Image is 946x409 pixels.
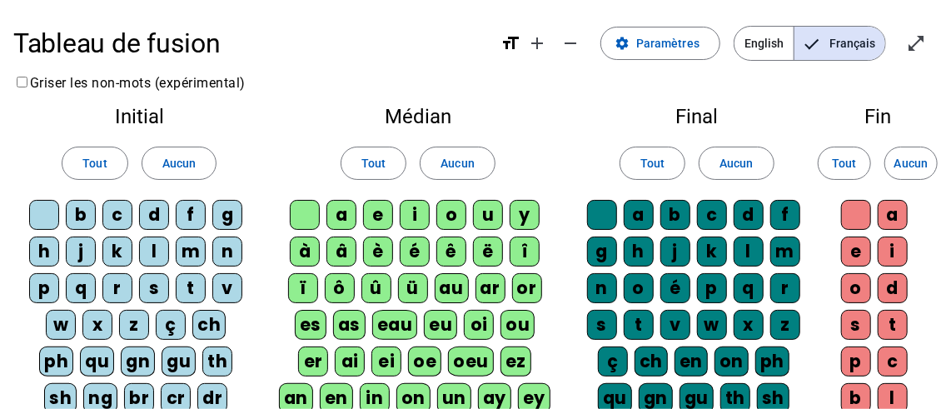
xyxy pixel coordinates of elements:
[436,237,466,267] div: ê
[878,347,908,377] div: c
[598,347,628,377] div: ç
[585,107,809,127] h2: Final
[341,147,406,180] button: Tout
[527,33,547,53] mat-icon: add
[878,200,908,230] div: a
[770,310,800,340] div: z
[734,27,794,60] span: English
[80,347,114,377] div: qu
[361,153,386,173] span: Tout
[335,347,365,377] div: ai
[420,147,495,180] button: Aucun
[212,237,242,267] div: n
[142,147,217,180] button: Aucun
[878,237,908,267] div: i
[400,237,430,267] div: é
[600,27,720,60] button: Paramètres
[640,153,665,173] span: Tout
[398,273,428,303] div: ü
[448,347,494,377] div: oeu
[298,347,328,377] div: er
[436,200,466,230] div: o
[624,200,654,230] div: a
[660,273,690,303] div: é
[333,310,366,340] div: as
[46,310,76,340] div: w
[363,200,393,230] div: e
[615,36,630,51] mat-icon: settings
[734,26,886,61] mat-button-toggle-group: Language selection
[587,273,617,303] div: n
[295,310,326,340] div: es
[620,147,685,180] button: Tout
[697,237,727,267] div: k
[836,107,919,127] h2: Fin
[660,200,690,230] div: b
[512,273,542,303] div: or
[832,153,856,173] span: Tout
[734,237,764,267] div: l
[734,200,764,230] div: d
[162,347,196,377] div: gu
[192,310,226,340] div: ch
[587,237,617,267] div: g
[17,77,27,87] input: Griser les non-mots (expérimental)
[660,310,690,340] div: v
[770,200,800,230] div: f
[500,347,531,377] div: ez
[372,310,418,340] div: eau
[841,310,871,340] div: s
[770,273,800,303] div: r
[660,237,690,267] div: j
[734,273,764,303] div: q
[510,200,540,230] div: y
[13,75,246,91] label: Griser les non-mots (expérimental)
[66,200,96,230] div: b
[363,237,393,267] div: è
[770,237,800,267] div: m
[176,273,206,303] div: t
[554,27,587,60] button: Diminuer la taille de la police
[441,153,474,173] span: Aucun
[408,347,441,377] div: oe
[435,273,469,303] div: au
[29,237,59,267] div: h
[624,237,654,267] div: h
[102,273,132,303] div: r
[636,33,700,53] span: Paramètres
[878,310,908,340] div: t
[635,347,668,377] div: ch
[290,237,320,267] div: à
[841,347,871,377] div: p
[697,310,727,340] div: w
[424,310,457,340] div: eu
[27,107,251,127] h2: Initial
[212,200,242,230] div: g
[755,347,789,377] div: ph
[624,310,654,340] div: t
[675,347,708,377] div: en
[139,273,169,303] div: s
[841,273,871,303] div: o
[371,347,401,377] div: ei
[288,273,318,303] div: ï
[119,310,149,340] div: z
[278,107,557,127] h2: Médian
[500,310,535,340] div: ou
[734,310,764,340] div: x
[473,237,503,267] div: ë
[326,237,356,267] div: â
[66,273,96,303] div: q
[121,347,155,377] div: gn
[156,310,186,340] div: ç
[878,273,908,303] div: d
[714,347,749,377] div: on
[29,273,59,303] div: p
[212,273,242,303] div: v
[464,310,494,340] div: oi
[82,153,107,173] span: Tout
[899,27,933,60] button: Entrer en plein écran
[794,27,885,60] span: Français
[475,273,505,303] div: ar
[500,33,520,53] mat-icon: format_size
